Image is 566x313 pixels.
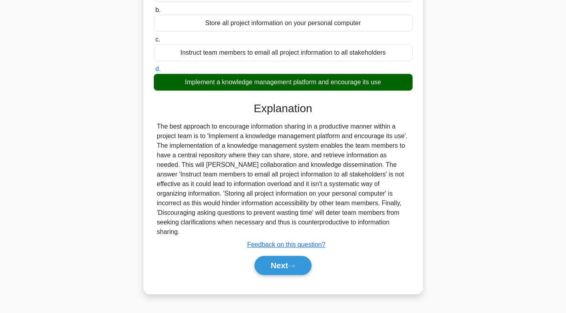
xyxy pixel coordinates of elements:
span: b. [155,6,161,13]
div: The best approach to encourage information sharing in a productive manner within a project team i... [157,122,409,237]
div: Implement a knowledge management platform and encourage its use [154,74,413,91]
div: Instruct team members to email all project information to all stakeholders [154,44,413,61]
div: Store all project information on your personal computer [154,15,413,32]
span: d. [155,65,161,72]
span: c. [155,36,160,43]
a: Feedback on this question? [247,241,326,248]
h3: Explanation [159,102,408,115]
button: Next [254,256,312,275]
